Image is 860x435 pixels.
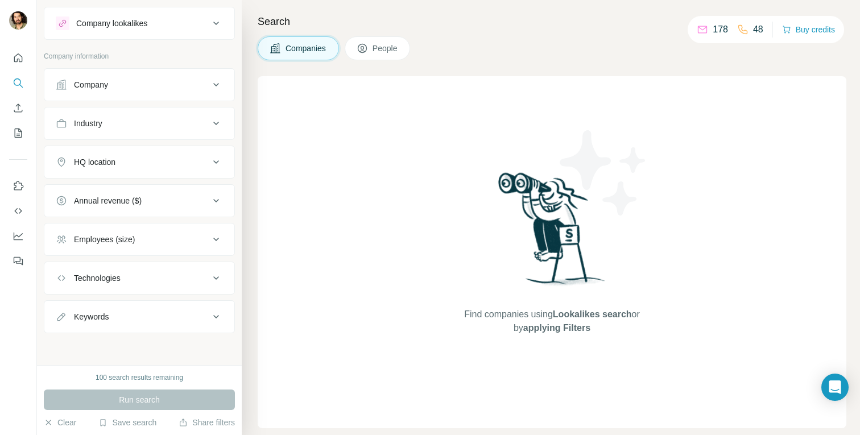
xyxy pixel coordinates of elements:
[9,98,27,118] button: Enrich CSV
[44,71,234,98] button: Company
[9,11,27,30] img: Avatar
[74,156,115,168] div: HQ location
[74,234,135,245] div: Employees (size)
[258,14,846,30] h4: Search
[373,43,399,54] span: People
[9,176,27,196] button: Use Surfe on LinkedIn
[44,148,234,176] button: HQ location
[9,73,27,93] button: Search
[9,201,27,221] button: Use Surfe API
[9,226,27,246] button: Dashboard
[782,22,835,38] button: Buy credits
[713,23,728,36] p: 178
[553,309,632,319] span: Lookalikes search
[9,48,27,68] button: Quick start
[461,308,643,335] span: Find companies using or by
[44,226,234,253] button: Employees (size)
[74,118,102,129] div: Industry
[76,18,147,29] div: Company lookalikes
[44,417,76,428] button: Clear
[286,43,327,54] span: Companies
[74,311,109,322] div: Keywords
[523,323,590,333] span: applying Filters
[179,417,235,428] button: Share filters
[44,303,234,330] button: Keywords
[44,51,235,61] p: Company information
[44,10,234,37] button: Company lookalikes
[44,264,234,292] button: Technologies
[821,374,849,401] div: Open Intercom Messenger
[44,110,234,137] button: Industry
[9,251,27,271] button: Feedback
[493,169,611,296] img: Surfe Illustration - Woman searching with binoculars
[74,79,108,90] div: Company
[74,195,142,206] div: Annual revenue ($)
[96,372,183,383] div: 100 search results remaining
[44,187,234,214] button: Annual revenue ($)
[74,272,121,284] div: Technologies
[753,23,763,36] p: 48
[9,123,27,143] button: My lists
[98,417,156,428] button: Save search
[552,122,655,224] img: Surfe Illustration - Stars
